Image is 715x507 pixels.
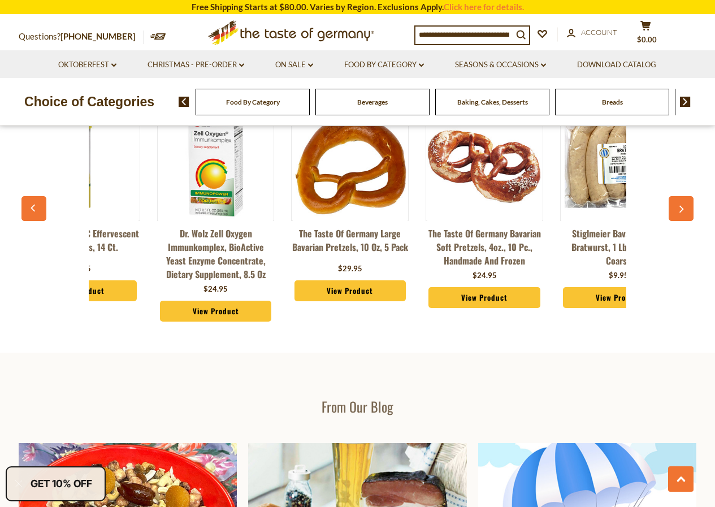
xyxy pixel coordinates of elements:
[179,97,189,107] img: previous arrow
[563,287,674,309] a: View Product
[294,280,406,302] a: View Product
[444,2,524,12] a: Click here for details.
[426,227,543,267] a: The Taste of Germany Bavarian Soft Pretzels, 4oz., 10 pc., handmade and frozen
[344,59,424,71] a: Food By Category
[427,106,542,220] img: The Taste of Germany Bavarian Soft Pretzels, 4oz., 10 pc., handmade and frozen
[561,106,676,220] img: Stiglmeier Bavarian-style Bratwurst, 1 lbs., medium coarse
[637,35,657,44] span: $0.00
[629,20,663,49] button: $0.00
[293,106,408,220] img: The Taste of Germany Large Bavarian Pretzels, 10 oz, 5 pack
[428,287,540,309] a: View Product
[680,97,691,107] img: next arrow
[577,59,656,71] a: Download Catalog
[19,29,144,44] p: Questions?
[457,98,528,106] a: Baking, Cakes, Desserts
[226,98,280,106] a: Food By Category
[148,59,244,71] a: Christmas - PRE-ORDER
[291,227,409,261] a: The Taste of Germany Large Bavarian Pretzels, 10 oz, 5 pack
[19,398,697,415] h3: From Our Blog
[157,227,275,281] a: Dr. Wolz Zell Oxygen Immunkomplex, BioActive Yeast Enzyme Concentrate, Dietary Supplement, 8.5 oz
[60,31,136,41] a: [PHONE_NUMBER]
[275,59,313,71] a: On Sale
[560,227,678,267] a: Stiglmeier Bavarian-style Bratwurst, 1 lbs., medium coarse
[158,106,273,220] img: Dr. Wolz Zell Oxygen Immunkomplex, BioActive Yeast Enzyme Concentrate, Dietary Supplement, 8.5 oz
[455,59,546,71] a: Seasons & Occasions
[602,98,623,106] a: Breads
[473,270,497,281] div: $24.95
[357,98,388,106] a: Beverages
[160,301,271,322] a: View Product
[203,284,228,295] div: $24.95
[58,59,116,71] a: Oktoberfest
[338,263,362,275] div: $29.95
[609,270,629,281] div: $9.95
[581,28,617,37] span: Account
[567,27,617,39] a: Account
